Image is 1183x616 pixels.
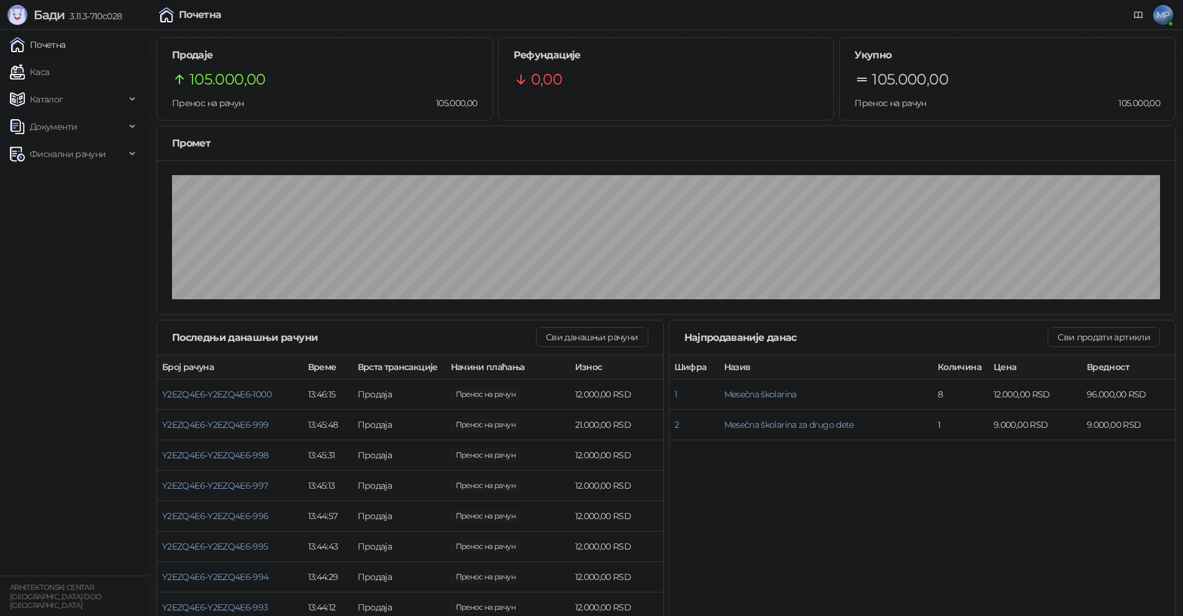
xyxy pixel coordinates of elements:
[570,471,663,501] td: 12.000,00 RSD
[162,510,269,522] button: Y2EZQ4E6-Y2EZQ4E6-996
[162,602,268,613] button: Y2EZQ4E6-Y2EZQ4E6-993
[1110,96,1160,110] span: 105.000,00
[872,68,948,91] span: 105.000,00
[451,540,520,553] span: 12.000,00
[162,389,271,400] button: Y2EZQ4E6-Y2EZQ4E6-1000
[179,10,222,20] div: Почетна
[684,330,1048,345] div: Најпродаваније данас
[162,419,269,430] button: Y2EZQ4E6-Y2EZQ4E6-999
[10,583,102,610] small: ARHITEKTONSKI CENTAR [GEOGRAPHIC_DATA] DOO [GEOGRAPHIC_DATA]
[189,68,266,91] span: 105.000,00
[353,501,446,532] td: Продаја
[353,532,446,562] td: Продаја
[669,355,719,379] th: Шифра
[451,600,520,614] span: 12.000,00
[30,142,106,166] span: Фискални рачуни
[989,410,1082,440] td: 9.000,00 RSD
[303,440,353,471] td: 13:45:31
[10,32,66,57] a: Почетна
[303,379,353,410] td: 13:46:15
[353,562,446,592] td: Продаја
[989,355,1082,379] th: Цена
[162,480,268,491] button: Y2EZQ4E6-Y2EZQ4E6-997
[353,410,446,440] td: Продаја
[157,355,303,379] th: Број рачуна
[172,97,243,109] span: Пренос на рачун
[10,60,49,84] a: Каса
[65,11,122,22] span: 3.11.3-710c028
[303,501,353,532] td: 13:44:57
[570,562,663,592] td: 12.000,00 RSD
[353,379,446,410] td: Продаја
[303,471,353,501] td: 13:45:13
[514,48,819,63] h5: Рефундације
[1082,355,1175,379] th: Вредност
[446,355,570,379] th: Начини плаћања
[162,541,268,552] button: Y2EZQ4E6-Y2EZQ4E6-995
[353,440,446,471] td: Продаја
[451,509,520,523] span: 12.000,00
[724,389,797,400] button: Mesečna školarina
[162,571,269,582] button: Y2EZQ4E6-Y2EZQ4E6-994
[451,448,520,462] span: 12.000,00
[172,135,1160,151] div: Промет
[162,450,269,461] button: Y2EZQ4E6-Y2EZQ4E6-998
[536,327,648,347] button: Сви данашњи рачуни
[353,471,446,501] td: Продаја
[570,379,663,410] td: 12.000,00 RSD
[674,389,677,400] button: 1
[1153,5,1173,25] span: MP
[30,87,63,112] span: Каталог
[7,5,27,25] img: Logo
[451,570,520,584] span: 12.000,00
[933,379,989,410] td: 8
[570,355,663,379] th: Износ
[303,532,353,562] td: 13:44:43
[933,410,989,440] td: 1
[933,355,989,379] th: Количина
[989,379,1082,410] td: 12.000,00 RSD
[854,97,926,109] span: Пренос на рачун
[451,479,520,492] span: 12.000,00
[303,410,353,440] td: 13:45:48
[1082,410,1175,440] td: 9.000,00 RSD
[303,355,353,379] th: Време
[34,7,65,22] span: Бади
[724,419,854,430] button: Mesečna školarina za drugo dete
[854,48,1160,63] h5: Укупно
[451,418,520,432] span: 21.000,00
[1128,5,1148,25] a: Документација
[172,330,536,345] div: Последњи данашњи рачуни
[1082,379,1175,410] td: 96.000,00 RSD
[1048,327,1160,347] button: Сви продати артикли
[570,410,663,440] td: 21.000,00 RSD
[570,501,663,532] td: 12.000,00 RSD
[674,419,679,430] button: 2
[570,532,663,562] td: 12.000,00 RSD
[30,114,77,139] span: Документи
[172,48,478,63] h5: Продаје
[303,562,353,592] td: 13:44:29
[531,68,562,91] span: 0,00
[451,387,520,401] span: 12.000,00
[719,355,933,379] th: Назив
[570,440,663,471] td: 12.000,00 RSD
[353,355,446,379] th: Врста трансакције
[427,96,478,110] span: 105.000,00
